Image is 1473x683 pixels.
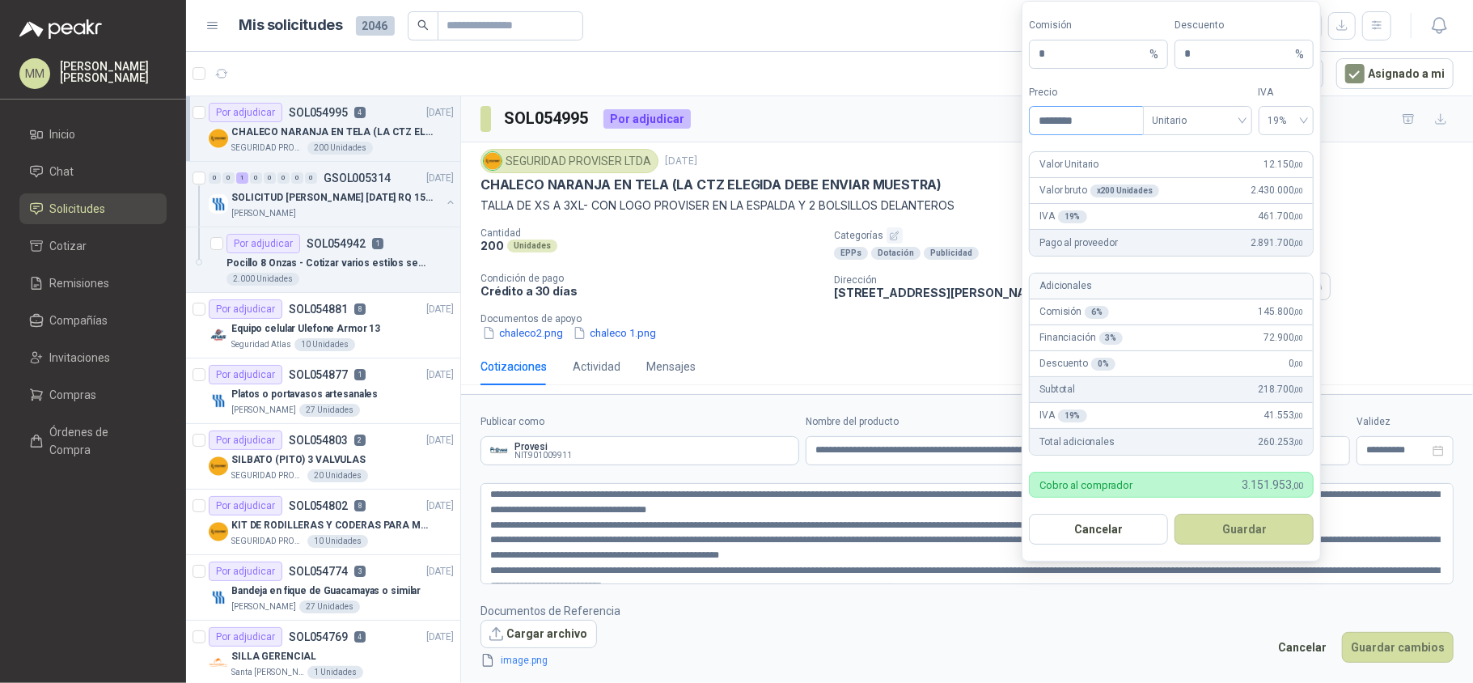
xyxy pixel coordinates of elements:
span: Chat [50,163,74,180]
p: Descuento [1039,356,1115,371]
div: 0 [222,172,235,184]
div: 10 Unidades [307,535,368,548]
label: Comisión [1029,18,1168,33]
div: 0 [305,172,317,184]
div: 1 Unidades [307,666,363,679]
a: Por adjudicarSOL0548028[DATE] Company LogoKIT DE RODILLERAS Y CODERAS PARA MOTORIZADOSEGURIDAD PR... [186,490,460,555]
p: Comisión [1039,304,1109,320]
div: Actividad [573,358,620,375]
a: Invitaciones [19,342,167,373]
p: [DATE] [426,433,454,448]
p: KIT DE RODILLERAS Y CODERAS PARA MOTORIZADO [231,518,433,533]
a: Por adjudicarSOL0549954[DATE] Company LogoCHALECO NARANJA EN TELA (LA CTZ ELEGIDA DEBE ENVIAR MUE... [186,96,460,162]
span: 3.151.953 [1242,476,1303,494]
button: Cancelar [1269,632,1335,663]
div: 19 % [1058,210,1087,223]
a: Por adjudicarSOL0547743[DATE] Company LogoBandeja en fique de Guacamayas o similar[PERSON_NAME]27... [186,555,460,621]
span: 0 [1289,356,1303,371]
span: 145.800 [1259,304,1304,320]
a: Cotizar [19,231,167,261]
p: Documentos de Referencia [480,602,620,620]
a: Remisiones [19,268,167,299]
div: Por adjudicar [209,103,282,122]
button: Guardar cambios [1342,632,1454,663]
p: Equipo celular Ulefone Armor 13 [231,321,380,337]
span: Solicitudes [50,200,106,218]
span: ,00 [1294,333,1304,342]
a: Por adjudicarSOL0548032[DATE] Company LogoSILBATO (PITO) 3 VALVULASSEGURIDAD PROVISER LTDA20 Unid... [186,424,460,490]
span: Unitario [1153,108,1242,133]
label: Nombre del producto [806,414,1124,430]
span: Cotizar [50,237,87,255]
span: Órdenes de Compra [50,423,151,459]
a: Inicio [19,119,167,150]
a: 0 0 1 0 0 0 0 0 GSOL005314[DATE] Company LogoSOLICITUD [PERSON_NAME] [DATE] RQ 15250[PERSON_NAME] [209,168,457,220]
p: SEGURIDAD PROVISER LTDA [231,142,304,155]
p: 4 [354,631,366,643]
p: Santa [PERSON_NAME] [231,666,304,679]
p: [DATE] [426,498,454,514]
p: SEGURIDAD PROVISER LTDA [231,535,304,548]
div: 0 [264,172,276,184]
h1: Mis solicitudes [239,14,343,37]
span: ,00 [1294,239,1304,248]
label: Publicar como [480,414,799,430]
span: Remisiones [50,274,110,292]
p: SILBATO (PITO) 3 VALVULAS [231,452,366,468]
div: 1 [236,172,248,184]
span: ,00 [1294,359,1304,368]
button: Asignado a mi [1336,58,1454,89]
div: 200 Unidades [307,142,373,155]
p: [DATE] [426,564,454,579]
p: [DATE] [665,154,697,169]
span: % [1295,40,1304,68]
span: ,00 [1294,186,1304,195]
span: ,00 [1294,411,1304,420]
p: 4 [354,107,366,118]
span: % [1149,40,1158,68]
img: Logo peakr [19,19,102,39]
div: 2.000 Unidades [226,273,299,286]
div: 0 [209,172,221,184]
div: MM [19,58,50,89]
p: SOL054803 [289,435,348,446]
p: TALLA DE XS A 3XL- CON LOGO PROVISER EN LA ESPALDA Y 2 BOLSILLOS DELANTEROS [480,197,1454,214]
div: Dotación [871,247,921,260]
div: 20 Unidades [307,469,368,482]
p: SOL054802 [289,500,348,511]
span: ,00 [1294,385,1304,394]
p: SOL054995 [289,107,348,118]
p: 1 [354,369,366,380]
a: Por adjudicarSOL0548818[DATE] Company LogoEquipo celular Ulefone Armor 13Seguridad Atlas10 Unidades [186,293,460,358]
span: ,00 [1294,212,1304,221]
span: ,00 [1294,160,1304,169]
img: Company Logo [209,588,228,607]
div: Publicidad [924,247,979,260]
p: [PERSON_NAME] [231,207,296,220]
p: Adicionales [1039,278,1091,294]
div: Cotizaciones [480,358,547,375]
p: Condición de pago [480,273,821,284]
div: Por adjudicar [209,627,282,647]
img: Company Logo [209,129,228,148]
a: Solicitudes [19,193,167,224]
span: 461.700 [1259,209,1304,224]
span: Compañías [50,312,108,329]
a: Órdenes de Compra [19,417,167,465]
img: Company Logo [209,194,228,214]
img: Company Logo [209,522,228,541]
div: 19 % [1058,409,1087,422]
p: Cobro al comprador [1039,480,1132,490]
p: 3 [354,566,366,577]
p: CHALECO NARANJA EN TELA (LA CTZ ELEGIDA DEBE ENVIAR MUESTRA) [480,176,942,193]
label: Descuento [1175,18,1314,33]
p: SILLA GERENCIAL [231,649,316,664]
p: SEGURIDAD PROVISER LTDA [231,469,304,482]
p: Valor bruto [1039,183,1159,198]
div: 0 [250,172,262,184]
div: Por adjudicar [226,234,300,253]
span: 2.430.000 [1251,183,1303,198]
div: 27 Unidades [299,404,360,417]
div: 6 % [1085,306,1109,319]
p: GSOL005314 [324,172,391,184]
